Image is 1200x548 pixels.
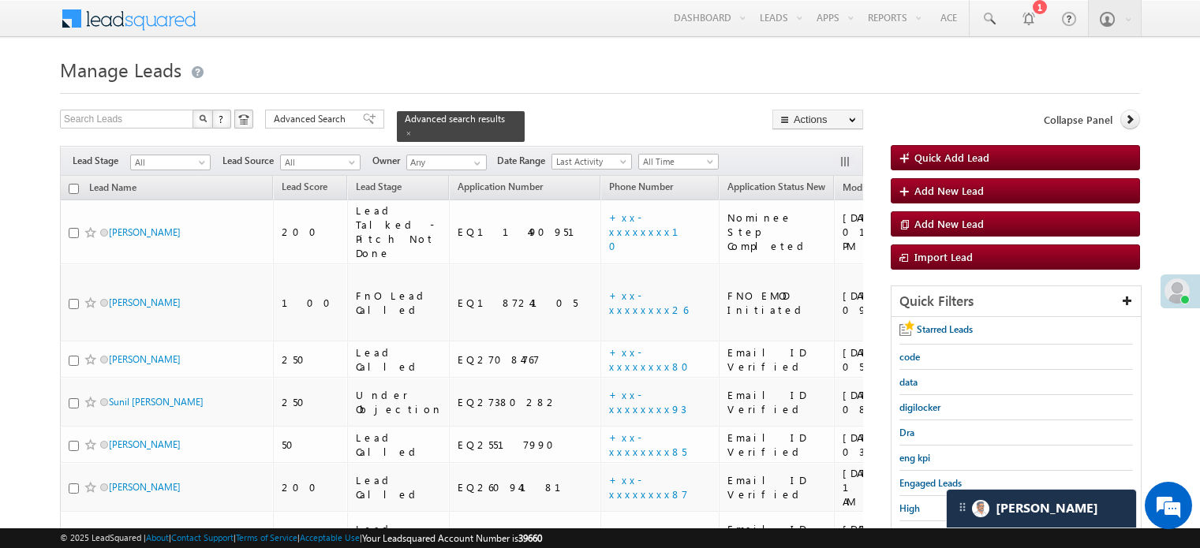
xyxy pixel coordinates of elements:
[899,477,962,489] span: Engaged Leads
[280,155,361,170] a: All
[727,211,827,253] div: Nominee Step Completed
[727,388,827,416] div: Email ID Verified
[109,481,181,493] a: [PERSON_NAME]
[222,154,280,168] span: Lead Source
[727,289,827,317] div: FNO EMOD Initiated
[609,345,698,373] a: +xx-xxxxxxxx80
[356,345,443,374] div: Lead Called
[73,154,130,168] span: Lead Stage
[356,203,443,260] div: Lead Talked - Pitch Not Done
[609,388,686,416] a: +xx-xxxxxxxx93
[843,289,929,317] div: [DATE] 09:58 AM
[406,155,487,170] input: Type to Search
[843,431,929,459] div: [DATE] 03:39 AM
[450,178,551,199] a: Application Number
[843,181,895,193] span: Modified On
[60,531,542,546] span: © 2025 LeadSquared | | | | |
[109,353,181,365] a: [PERSON_NAME]
[843,211,929,253] div: [DATE] 01:31 PM
[356,431,443,459] div: Lead Called
[843,466,929,509] div: [DATE] 12:04 AM
[236,532,297,542] a: Terms of Service
[518,532,542,544] span: 39660
[772,110,863,129] button: Actions
[458,296,593,310] div: EQ18724105
[282,225,340,239] div: 200
[274,178,335,199] a: Lead Score
[458,395,593,409] div: EQ27380282
[899,502,920,514] span: High
[552,155,627,169] span: Last Activity
[914,151,989,164] span: Quick Add Lead
[956,501,969,513] img: carter-drag
[1044,113,1112,127] span: Collapse Panel
[405,113,505,125] span: Advanced search results
[914,217,984,230] span: Add New Lead
[843,388,929,416] div: [DATE] 08:27 AM
[601,178,681,199] a: Phone Number
[914,250,973,263] span: Import Lead
[609,211,697,252] a: +xx-xxxxxxxx10
[356,473,443,501] div: Lead Called
[899,452,930,464] span: eng kpi
[899,401,940,413] span: digilocker
[282,352,340,367] div: 250
[727,181,825,192] span: Application Status New
[609,289,688,316] a: +xx-xxxxxxxx26
[720,178,833,199] a: Application Status New
[109,438,181,450] a: [PERSON_NAME]
[81,179,144,199] a: Lead Name
[638,154,719,170] a: All Time
[899,376,918,388] span: data
[914,184,984,197] span: Add New Lead
[946,489,1137,528] div: carter-dragCarter[PERSON_NAME]
[892,286,1141,317] div: Quick Filters
[109,396,204,408] a: Sunil [PERSON_NAME]
[996,501,1098,516] span: Carter
[458,225,593,239] div: EQ11490951
[362,532,542,544] span: Your Leadsquared Account Number is
[282,296,340,310] div: 100
[274,112,350,126] span: Advanced Search
[356,289,443,317] div: FnO Lead Called
[899,427,914,438] span: Dra
[972,500,989,517] img: Carter
[551,154,632,170] a: Last Activity
[300,532,360,542] a: Acceptable Use
[356,388,443,416] div: Under Objection
[372,154,406,168] span: Owner
[282,181,327,192] span: Lead Score
[458,181,543,192] span: Application Number
[727,431,827,459] div: Email ID Verified
[282,395,340,409] div: 250
[899,351,920,363] span: code
[609,431,686,458] a: +xx-xxxxxxxx85
[69,184,79,194] input: Check all records
[219,112,226,125] span: ?
[458,480,593,494] div: EQ26094181
[727,473,827,501] div: Email ID Verified
[282,480,340,494] div: 200
[458,438,593,452] div: EQ25517990
[609,181,673,192] span: Phone Number
[917,323,973,335] span: Starred Leads
[465,155,485,171] a: Show All Items
[458,352,593,367] div: EQ27084767
[609,473,688,501] a: +xx-xxxxxxxx87
[109,226,181,238] a: [PERSON_NAME]
[497,154,551,168] span: Date Range
[356,181,402,192] span: Lead Stage
[835,178,918,199] a: Modified On (sorted descending)
[212,110,231,129] button: ?
[146,532,169,542] a: About
[60,57,181,82] span: Manage Leads
[130,155,211,170] a: All
[281,155,356,170] span: All
[639,155,714,169] span: All Time
[131,155,206,170] span: All
[727,345,827,374] div: Email ID Verified
[109,296,181,308] a: [PERSON_NAME]
[171,532,234,542] a: Contact Support
[282,438,340,452] div: 50
[843,345,929,374] div: [DATE] 05:07 PM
